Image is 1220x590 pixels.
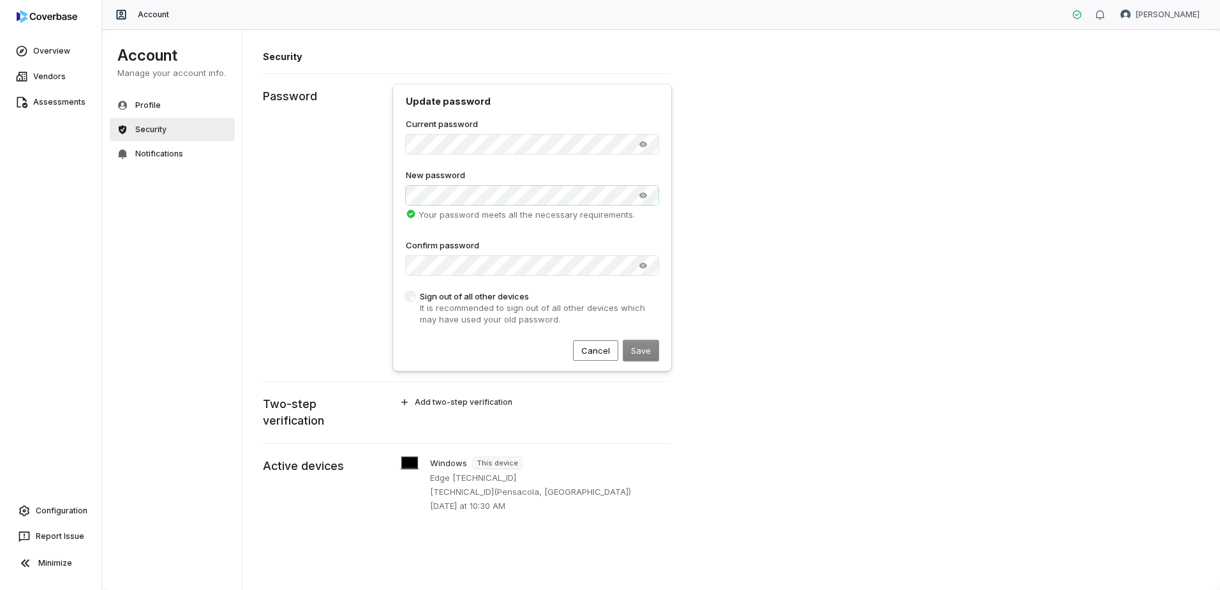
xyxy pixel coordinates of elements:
button: Show password [630,258,656,273]
img: logo-D7KZi-bG.svg [17,10,77,23]
span: Overview [33,46,70,56]
p: Windows [430,457,467,469]
button: Add two-step verification [393,392,671,412]
p: Sign out of all other devices [420,291,653,302]
p: Password [263,88,317,105]
p: Your password meets all the necessary requirements. [406,209,635,220]
span: This device [473,457,522,469]
p: Manage your account info. [117,67,227,79]
label: New password [406,169,465,181]
button: Security [110,118,235,141]
button: Show password [630,188,656,203]
span: Notifications [135,149,183,159]
span: Minimize [38,558,72,568]
span: [PERSON_NAME] [1136,10,1200,20]
button: Cancel [573,340,618,361]
label: Current password [406,118,478,130]
p: Two-step verification [263,396,378,429]
span: Security [135,125,167,135]
label: Confirm password [406,239,479,251]
p: [TECHNICAL_ID] ( Pensacola, [GEOGRAPHIC_DATA] ) [430,486,631,497]
h1: Security [263,50,671,63]
h1: Update password [406,95,658,108]
button: Alexsis Huffman avatar[PERSON_NAME] [1113,5,1207,24]
a: Vendors [3,65,99,88]
span: Account [138,10,169,20]
button: Minimize [5,550,96,576]
span: Profile [135,100,161,110]
p: Active devices [263,458,344,474]
a: Configuration [5,499,96,522]
button: Report Issue [5,525,96,548]
span: Vendors [33,72,66,82]
span: Report Issue [36,531,84,541]
button: Notifications [110,142,235,165]
button: Profile [110,94,235,117]
span: Configuration [36,506,87,516]
p: [DATE] at 10:30 AM [430,500,505,511]
p: It is recommended to sign out of all other devices which may have used your old password. [420,302,653,325]
img: Alexsis Huffman avatar [1120,10,1131,20]
span: Assessments [33,97,86,107]
a: Overview [3,40,99,63]
span: Add two-step verification [415,397,512,407]
button: Show password [630,137,656,152]
a: Assessments [3,91,99,114]
h1: Account [117,45,227,66]
p: Edge [TECHNICAL_ID] [430,472,516,483]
